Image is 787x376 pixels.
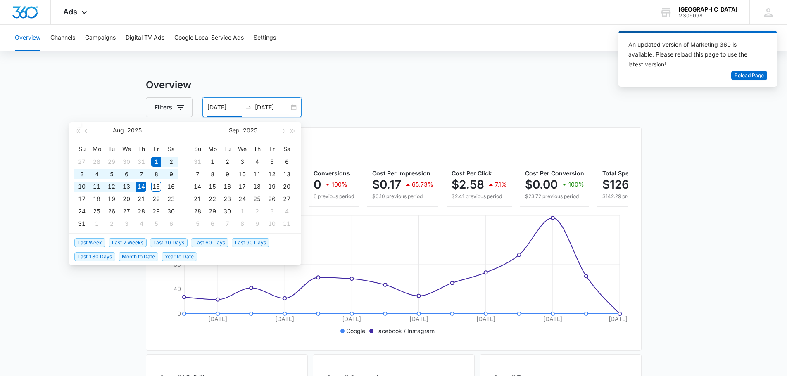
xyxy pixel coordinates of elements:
td: 2025-09-16 [220,180,235,193]
td: 2025-09-27 [279,193,294,205]
td: 2025-09-06 [164,218,178,230]
div: 19 [107,194,117,204]
td: 2025-09-13 [279,168,294,180]
span: Last 30 Days [150,238,188,247]
div: 21 [193,194,202,204]
div: 9 [222,169,232,179]
td: 2025-08-07 [134,168,149,180]
td: 2025-08-29 [149,205,164,218]
div: 23 [222,194,232,204]
div: 5 [107,169,117,179]
div: 6 [166,219,176,229]
td: 2025-09-03 [235,156,250,168]
td: 2025-09-05 [264,156,279,168]
div: 27 [121,206,131,216]
td: 2025-08-01 [149,156,164,168]
div: 14 [136,182,146,192]
h3: Overview [146,78,642,92]
div: 21 [136,194,146,204]
td: 2025-10-06 [205,218,220,230]
div: 10 [237,169,247,179]
div: 12 [267,169,277,179]
td: 2025-09-20 [279,180,294,193]
p: Google [346,326,365,335]
span: to [245,104,252,111]
tspan: [DATE] [608,315,627,322]
div: 8 [207,169,217,179]
td: 2025-10-05 [190,218,205,230]
div: 7 [136,169,146,179]
div: 4 [282,206,292,216]
div: 3 [267,206,277,216]
span: Ads [63,7,77,16]
td: 2025-09-23 [220,193,235,205]
span: Last Week [74,238,105,247]
div: 11 [282,219,292,229]
td: 2025-08-13 [119,180,134,193]
span: Total Spend [602,170,636,177]
td: 2025-09-02 [220,156,235,168]
td: 2025-09-24 [235,193,250,205]
th: Tu [220,142,235,156]
td: 2025-08-28 [134,205,149,218]
td: 2025-09-26 [264,193,279,205]
td: 2025-08-31 [190,156,205,168]
div: 22 [151,194,161,204]
div: 2 [166,157,176,167]
div: 7 [193,169,202,179]
span: Last 2 Weeks [109,238,147,247]
div: 5 [193,219,202,229]
div: 1 [237,206,247,216]
div: 11 [92,182,102,192]
td: 2025-10-04 [279,205,294,218]
th: Mo [89,142,104,156]
th: We [119,142,134,156]
div: 4 [92,169,102,179]
div: 28 [92,157,102,167]
div: 4 [136,219,146,229]
div: 25 [92,206,102,216]
div: 20 [121,194,131,204]
td: 2025-10-10 [264,218,279,230]
td: 2025-09-08 [205,168,220,180]
td: 2025-10-02 [250,205,264,218]
button: Overview [15,25,40,51]
div: 2 [222,157,232,167]
td: 2025-08-11 [89,180,104,193]
div: 27 [77,157,87,167]
div: 28 [193,206,202,216]
td: 2025-08-25 [89,205,104,218]
td: 2025-08-05 [104,168,119,180]
div: 13 [282,169,292,179]
span: Month to Date [119,252,158,261]
div: 1 [151,157,161,167]
td: 2025-08-22 [149,193,164,205]
td: 2025-09-12 [264,168,279,180]
p: $23.72 previous period [525,193,584,200]
td: 2025-07-27 [74,156,89,168]
td: 2025-08-26 [104,205,119,218]
div: 3 [77,169,87,179]
th: Th [250,142,264,156]
button: Filters [146,97,193,117]
p: 7.1% [495,182,507,187]
div: 1 [207,157,217,167]
span: Conversions [314,170,350,177]
span: Last 90 Days [232,238,269,247]
button: Channels [50,25,75,51]
td: 2025-10-08 [235,218,250,230]
td: 2025-08-03 [74,168,89,180]
p: $142.29 previous period [602,193,677,200]
td: 2025-08-31 [74,218,89,230]
th: Su [74,142,89,156]
div: 18 [92,194,102,204]
td: 2025-09-10 [235,168,250,180]
td: 2025-09-21 [190,193,205,205]
button: Google Local Service Ads [174,25,244,51]
td: 2025-08-14 [134,180,149,193]
tspan: [DATE] [275,315,294,322]
div: 11 [252,169,262,179]
div: 19 [267,182,277,192]
td: 2025-09-07 [190,168,205,180]
button: 2025 [127,122,142,139]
